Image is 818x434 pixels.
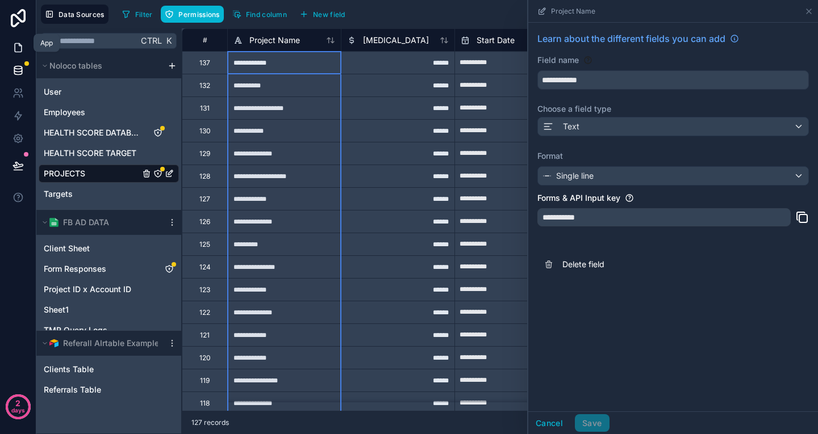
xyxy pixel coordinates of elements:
span: New field [313,10,345,19]
div: 118 [200,399,210,408]
span: Delete field [562,259,726,270]
div: 129 [199,149,210,158]
div: App [40,39,53,48]
button: Data Sources [41,5,108,24]
label: Choose a field type [537,103,809,115]
div: 120 [199,353,211,363]
div: 121 [200,331,210,340]
button: Cancel [528,414,570,432]
div: 126 [199,217,210,226]
div: 131 [200,104,210,113]
button: Find column [228,6,291,23]
label: Field name [537,54,579,66]
span: Text [563,121,579,132]
span: Start Date [477,35,515,46]
button: Delete field [537,252,809,277]
div: 130 [199,127,211,136]
div: 125 [199,240,210,249]
button: New field [295,6,349,23]
span: Ctrl [140,33,163,48]
span: Data Sources [59,10,105,19]
span: Find column [246,10,287,19]
button: Filter [118,6,157,23]
p: days [11,402,25,418]
span: 127 records [191,418,229,427]
span: Permissions [178,10,219,19]
div: 132 [199,81,210,90]
span: Project Name [249,35,300,46]
button: Text [537,117,809,136]
div: 123 [199,285,210,294]
span: Filter [135,10,153,19]
label: Format [537,150,809,162]
div: 137 [199,58,210,68]
div: # [191,36,219,44]
button: Single line [537,166,809,186]
div: 122 [199,308,210,317]
span: [MEDICAL_DATA] [363,35,429,46]
button: Permissions [161,6,223,23]
label: Forms & API Input key [537,192,620,204]
span: K [165,37,173,45]
div: 124 [199,263,211,272]
a: Permissions [161,6,228,23]
span: Single line [556,170,594,182]
p: 2 [15,398,20,409]
div: 119 [200,376,210,385]
a: Learn about the different fields you can add [537,32,739,45]
div: 128 [199,172,210,181]
span: Learn about the different fields you can add [537,32,725,45]
div: 127 [199,195,210,204]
